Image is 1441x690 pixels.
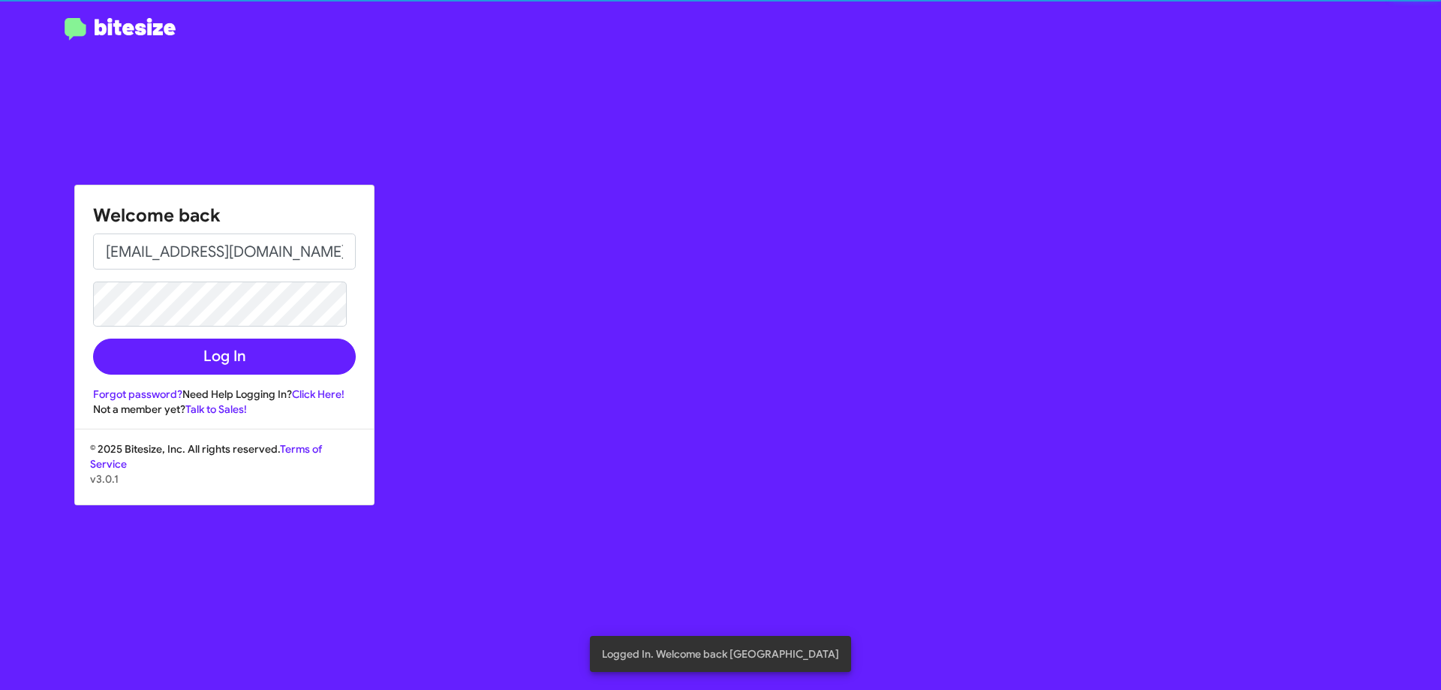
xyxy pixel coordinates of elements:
div: Not a member yet? [93,402,356,417]
div: Need Help Logging In? [93,387,356,402]
a: Talk to Sales! [185,402,247,416]
button: Log In [93,339,356,375]
h1: Welcome back [93,203,356,227]
a: Click Here! [292,387,344,401]
input: Email address [93,234,356,270]
p: v3.0.1 [90,472,359,487]
div: © 2025 Bitesize, Inc. All rights reserved. [75,441,374,505]
a: Forgot password? [93,387,182,401]
span: Logged In. Welcome back [GEOGRAPHIC_DATA] [602,646,839,661]
a: Terms of Service [90,442,322,471]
